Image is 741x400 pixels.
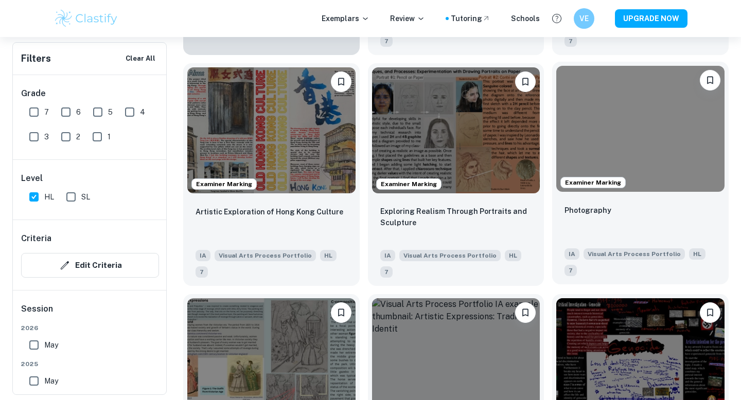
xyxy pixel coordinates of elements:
[123,51,158,66] button: Clear All
[44,339,58,351] span: May
[21,253,159,278] button: Edit Criteria
[511,13,540,24] a: Schools
[21,87,159,100] h6: Grade
[140,106,145,118] span: 4
[380,35,393,47] span: 7
[564,35,577,47] span: 7
[108,106,113,118] span: 5
[564,265,577,276] span: 7
[196,206,343,217] p: Artistic Exploration of Hong Kong Culture
[183,63,360,286] a: Examiner MarkingBookmarkArtistic Exploration of Hong Kong CultureIAVisual Arts Process PortfolioHL7
[515,71,536,92] button: Bookmark
[515,302,536,323] button: Bookmark
[615,9,687,28] button: UPGRADE NOW
[108,131,111,142] span: 1
[44,106,49,118] span: 7
[556,66,725,192] img: Visual Arts Process Portfolio IA example thumbnail: Photography
[451,13,490,24] a: Tutoring
[372,67,540,193] img: Visual Arts Process Portfolio IA example thumbnail: Exploring Realism Through Portraits and
[399,250,501,261] span: Visual Arts Process Portfolio
[574,8,594,29] button: VE
[331,71,351,92] button: Bookmark
[81,191,90,203] span: SL
[21,303,159,323] h6: Session
[76,106,81,118] span: 6
[192,179,256,189] span: Examiner Marking
[380,266,393,278] span: 7
[44,191,54,203] span: HL
[21,51,51,66] h6: Filters
[54,8,119,29] img: Clastify logo
[21,232,51,245] h6: Criteria
[390,13,425,24] p: Review
[21,359,159,369] span: 2025
[689,248,705,260] span: HL
[564,205,611,216] p: Photography
[584,248,685,260] span: Visual Arts Process Portfolio
[564,248,579,260] span: IA
[215,250,316,261] span: Visual Arts Process Portfolio
[368,63,544,286] a: Examiner MarkingBookmarkExploring Realism Through Portraits and SculptureIAVisual Arts Process Po...
[578,13,590,24] h6: VE
[44,375,58,387] span: May
[331,302,351,323] button: Bookmark
[380,250,395,261] span: IA
[76,131,80,142] span: 2
[561,178,625,187] span: Examiner Marking
[196,266,208,278] span: 7
[21,172,159,185] h6: Level
[21,323,159,333] span: 2026
[196,250,210,261] span: IA
[187,67,356,193] img: Visual Arts Process Portfolio IA example thumbnail: Artistic Exploration of Hong Kong Cultur
[380,206,532,228] p: Exploring Realism Through Portraits and Sculpture
[320,250,337,261] span: HL
[44,131,49,142] span: 3
[700,70,720,90] button: Bookmark
[548,10,566,27] button: Help and Feedback
[322,13,369,24] p: Exemplars
[700,302,720,323] button: Bookmark
[505,250,521,261] span: HL
[552,63,729,286] a: Examiner MarkingBookmarkPhotographyIAVisual Arts Process PortfolioHL7
[377,179,441,189] span: Examiner Marking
